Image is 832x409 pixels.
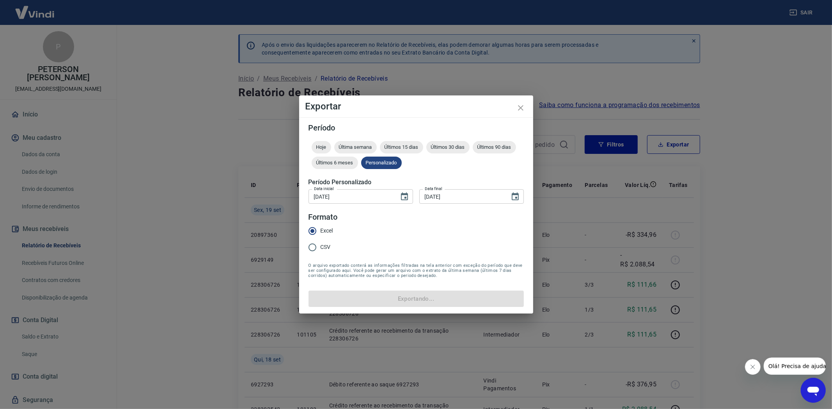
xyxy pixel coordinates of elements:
[5,5,66,12] span: Olá! Precisa de ajuda?
[312,144,331,150] span: Hoje
[426,141,470,153] div: Últimos 30 dias
[361,160,402,166] span: Personalizado
[507,189,523,204] button: Choose date, selected date is 19 de set de 2025
[361,157,402,169] div: Personalizado
[305,102,527,111] h4: Exportar
[314,186,334,192] label: Data inicial
[309,124,524,132] h5: Período
[745,359,761,375] iframe: Fechar mensagem
[309,178,524,186] h5: Período Personalizado
[473,144,516,150] span: Últimos 90 dias
[426,144,470,150] span: Últimos 30 dias
[473,141,516,153] div: Últimos 90 dias
[321,243,331,251] span: CSV
[397,189,412,204] button: Choose date, selected date is 18 de set de 2025
[764,358,826,375] iframe: Mensagem da empresa
[380,144,423,150] span: Últimos 15 dias
[312,157,358,169] div: Últimos 6 meses
[312,141,331,153] div: Hoje
[312,160,358,166] span: Últimos 6 meses
[309,212,338,223] legend: Formato
[321,227,333,235] span: Excel
[511,99,530,117] button: close
[380,141,423,153] div: Últimos 15 dias
[334,144,377,150] span: Última semana
[801,378,826,403] iframe: Botão para abrir a janela de mensagens
[334,141,377,153] div: Última semana
[419,189,504,204] input: DD/MM/YYYY
[309,189,394,204] input: DD/MM/YYYY
[425,186,442,192] label: Data final
[309,263,524,278] span: O arquivo exportado conterá as informações filtradas na tela anterior com exceção do período que ...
